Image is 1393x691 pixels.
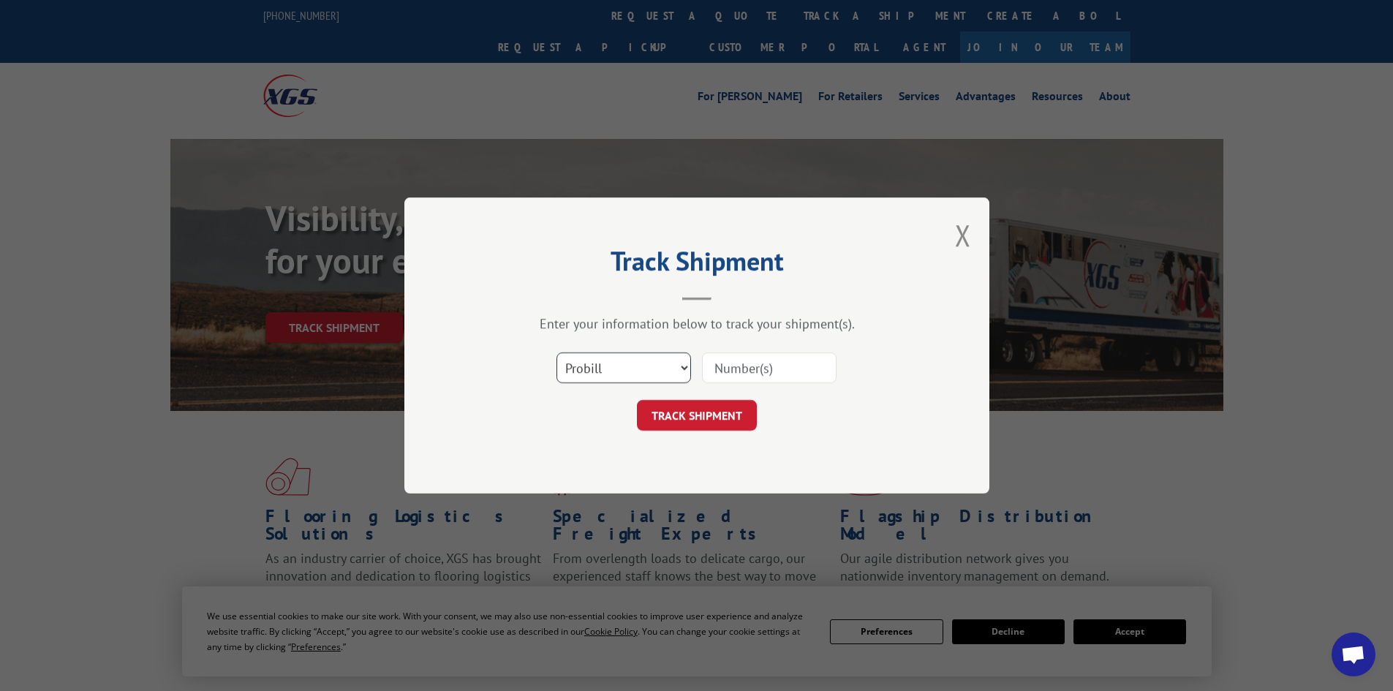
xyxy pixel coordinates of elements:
input: Number(s) [702,352,837,383]
div: Open chat [1332,633,1375,676]
div: Enter your information below to track your shipment(s). [477,315,916,332]
h2: Track Shipment [477,251,916,279]
button: TRACK SHIPMENT [637,400,757,431]
button: Close modal [955,216,971,254]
